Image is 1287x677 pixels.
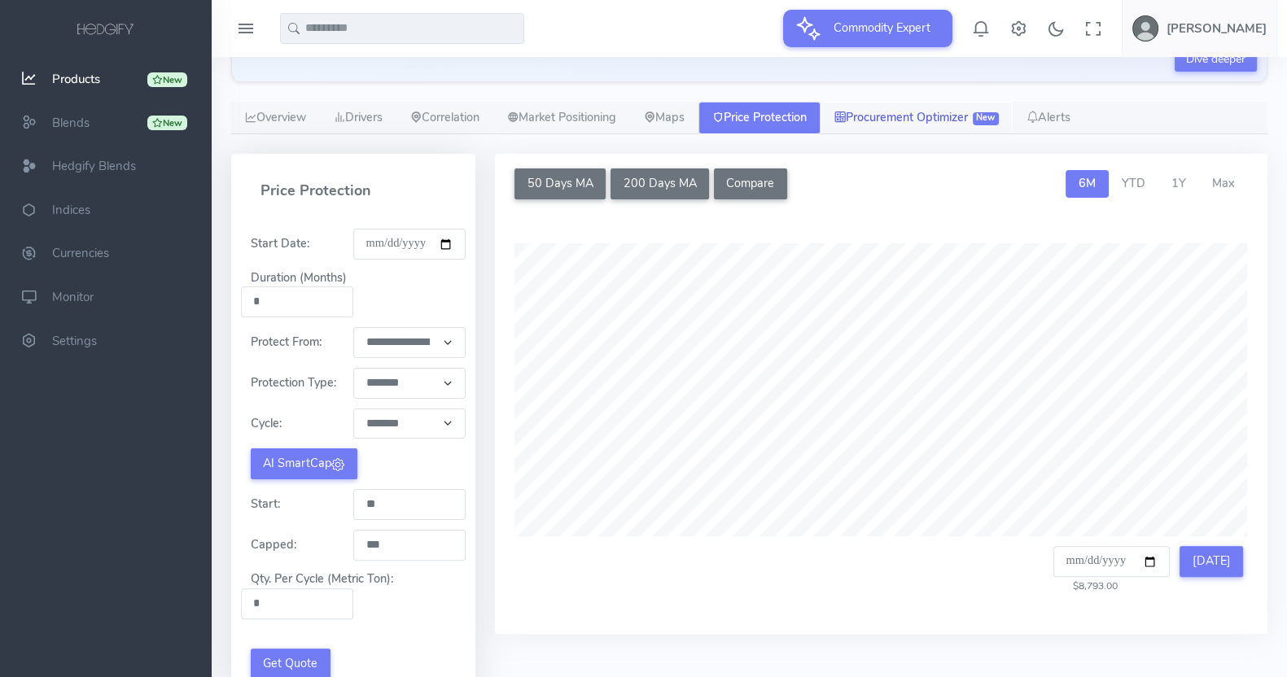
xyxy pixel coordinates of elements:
a: Price Protection [698,102,821,134]
span: Commodity Expert [824,10,940,46]
span: New [973,112,999,125]
a: Procurement Optimizer [821,102,1013,134]
a: Maps [630,102,698,134]
select: Default select example [353,408,466,439]
button: AI SmartCap [251,448,357,479]
span: Products [52,71,100,87]
button: 200 Days MA [611,168,709,199]
span: Max [1212,175,1235,191]
span: Settings [52,333,97,349]
span: Blends [52,115,90,131]
span: YTD [1122,175,1145,191]
a: Alerts [1013,102,1084,134]
h5: [PERSON_NAME] [1167,22,1267,35]
img: logo [74,21,138,39]
button: [DATE] [1180,546,1243,577]
a: Drivers [320,102,396,134]
label: Cycle: [241,415,291,433]
button: Commodity Expert [783,10,952,47]
a: Commodity Expert [783,20,952,36]
input: Select a date to view the price [1053,546,1170,577]
a: Market Positioning [493,102,630,134]
a: Overview [231,102,320,134]
label: Capped: [241,536,306,554]
span: Currencies [52,246,109,262]
div: New [147,116,187,130]
span: 1Y [1171,175,1186,191]
label: Duration (Months) [241,269,357,287]
span: Hedgify Blends [52,158,136,174]
label: Qty. Per Cycle (Metric Ton): [241,570,403,588]
h4: Price Protection [241,168,466,214]
select: Default select example [353,327,466,358]
label: Start: [241,496,290,513]
span: $8,793.00 [1053,579,1118,592]
button: 50 Days MA [514,168,606,199]
div: New [147,72,187,87]
label: Protection Type: [241,374,346,392]
label: Protect From: [241,334,331,352]
label: Start Date: [241,235,319,253]
a: Correlation [396,102,493,134]
button: Compare [714,168,787,199]
img: user-image [1132,15,1158,41]
span: Monitor [52,289,94,305]
span: 6M [1079,175,1096,191]
a: Dive deeper [1175,46,1257,72]
span: Indices [52,202,90,218]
